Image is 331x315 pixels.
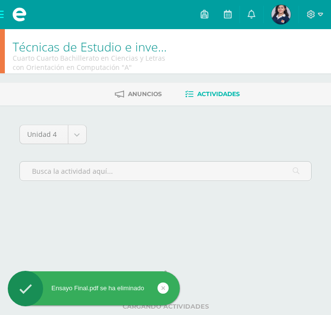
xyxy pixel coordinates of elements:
[20,125,86,144] a: Unidad 4
[20,162,311,181] input: Busca la actividad aquí...
[197,90,240,98] span: Actividades
[271,5,291,24] img: 18667bcb8c8fae393999b12a30f82c5a.png
[13,40,170,53] h1: Técnicas de Estudio e investigación
[115,86,162,102] a: Anuncios
[27,125,61,144] span: Unidad 4
[13,38,206,55] a: Técnicas de Estudio e investigación
[185,86,240,102] a: Actividades
[128,90,162,98] span: Anuncios
[8,284,180,293] div: Ensayo Final.pdf se ha eliminado
[13,53,170,72] div: Cuarto Cuarto Bachillerato en Ciencias y Letras con Orientación en Computación 'A'
[19,303,312,310] label: Cargando actividades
